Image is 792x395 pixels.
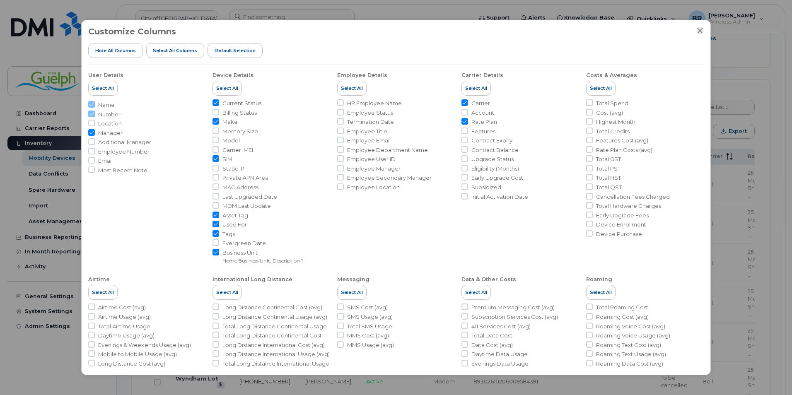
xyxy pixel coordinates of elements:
button: Select All [337,285,367,300]
span: Additional Manager [98,138,151,146]
span: Total Credits [596,128,630,135]
button: Select All [88,285,118,300]
span: Select All [590,85,612,92]
span: Number [98,111,121,118]
span: Roaming Text Usage (avg) [596,350,666,358]
span: Employee Status [347,109,393,117]
span: Select All [341,289,363,296]
div: User Details [88,72,123,79]
div: Roaming [586,276,612,283]
span: Device Purchase [596,230,642,238]
h3: Customize Columns [88,27,176,36]
span: Total Long Distance Continental Usage [222,323,327,330]
span: Cost (avg) [596,109,623,117]
span: Select All [92,289,114,296]
span: SIM [222,155,232,163]
span: Select All [216,85,238,92]
span: Hide All Columns [95,47,136,54]
span: Carrier [471,99,490,107]
span: Employee Manager [347,165,401,173]
span: SMS Usage (avg) [347,313,393,321]
span: Total Long Distance Continental Cost [222,332,322,340]
span: Private APN Area [222,174,268,182]
span: Select All [465,85,487,92]
span: Device Enrollment [596,221,646,229]
span: Last Upgraded Date [222,193,277,201]
span: Roaming Voice Usage (avg) [596,332,670,340]
span: Daytime Data Usage [471,350,528,358]
span: Long Distance International Cost (avg) [222,341,325,349]
span: Airtime Cost (avg) [98,303,146,311]
span: Eligibility (Months) [471,165,519,173]
span: Employee Email [347,137,391,145]
span: Account [471,109,494,117]
div: Device Details [212,72,254,79]
button: Select all Columns [146,43,205,58]
span: Rate Plan [471,118,497,126]
span: Total Airtime Usage [98,323,150,330]
span: Long Distance Continental Usage (avg) [222,313,327,321]
span: SMS Cost (avg) [347,303,388,311]
span: Current Status [222,99,261,107]
div: Data & Other Costs [461,276,516,283]
span: Total Hardware Charges [596,202,661,210]
span: Cancellation Fees Charged [596,193,670,201]
span: Contract Expiry [471,137,512,145]
span: Early Upgrade Fees [596,212,649,219]
span: Total Long Distance International Usage [222,360,329,368]
span: Select All [590,289,612,296]
span: Premium Messaging Cost (avg) [471,303,555,311]
span: Employee Department Name [347,146,428,154]
button: Select All [212,285,242,300]
span: Contract Balance [471,146,519,154]
span: Employee Number [98,148,150,156]
button: Select All [461,81,491,96]
span: Select All [465,289,487,296]
div: International Long Distance [212,276,292,283]
span: Total GST [596,155,621,163]
small: Home Business Unit, Description 1 [222,258,303,264]
span: Name [98,101,115,109]
span: Manager [98,129,123,137]
span: Select all Columns [153,47,197,54]
div: Costs & Averages [586,72,637,79]
button: Select All [337,81,367,96]
span: Features [471,128,495,135]
span: Mobile to Mobile Usage (avg) [98,350,177,358]
span: MAC Address [222,183,258,191]
span: Termination Date [347,118,394,126]
button: Select All [88,81,118,96]
span: Total Spend [596,99,628,107]
span: MMS Cost (avg) [347,332,389,340]
span: Select All [216,289,238,296]
button: Select All [461,285,491,300]
span: Long Distance Cost (avg) [98,360,165,368]
span: Total PST [596,165,621,173]
div: Airtime [88,276,110,283]
span: Features Cost (avg) [596,137,648,145]
span: MDM Last Update [222,202,271,210]
span: Highest Month [596,118,635,126]
span: Total Roaming Cost [596,303,648,311]
span: MMS Usage (avg) [347,341,394,349]
div: Messaging [337,276,369,283]
span: 411 Services Cost (avg) [471,323,531,330]
span: Employee User ID [347,155,396,163]
button: Select All [586,285,616,300]
span: Default Selection [215,47,256,54]
span: Roaming Voice Cost (avg) [596,323,665,330]
button: Select All [586,81,616,96]
span: Subsidized [471,183,501,191]
span: HR Employee Name [347,99,402,107]
span: Daytime Usage (avg) [98,332,155,340]
div: Carrier Details [461,72,503,79]
span: Long Distance Continental Cost (avg) [222,303,322,311]
span: Business Unit [222,249,303,257]
span: Subscription Services Cost (avg) [471,313,558,321]
span: Tags [222,230,235,238]
button: Select All [212,81,242,96]
button: Hide All Columns [88,43,143,58]
span: Evenings Data Usage [471,360,529,368]
span: Carrier IMEI [222,146,253,154]
span: Billing Status [222,109,257,117]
